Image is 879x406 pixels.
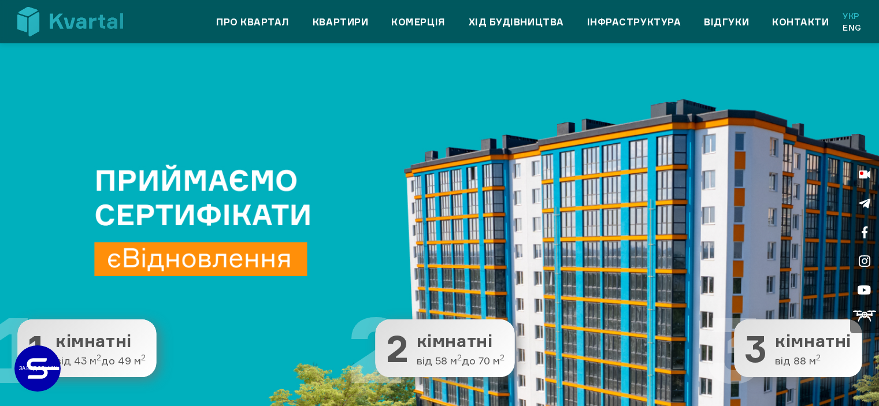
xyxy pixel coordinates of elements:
span: 2 [386,330,409,367]
span: від 43 м до 49 м [55,355,146,367]
a: Комерція [391,15,445,29]
img: Kvartal [17,7,123,36]
span: 3 [744,330,767,367]
span: від 88 м [775,355,851,367]
button: 2 2 кімнатні від 58 м2до 70 м2 [376,319,515,377]
span: кімнатні [417,331,505,351]
sup: 2 [816,353,821,362]
button: 1 1 кімнатні від 43 м2до 49 м2 [17,319,156,377]
a: Квартири [313,15,368,29]
sup: 2 [500,353,505,362]
sup: 2 [141,353,146,362]
span: 1 [28,330,47,367]
button: 3 3 кімнатні від 88 м2 [734,319,862,377]
a: Про квартал [216,15,290,29]
span: кімнатні [775,331,851,351]
a: Хід будівництва [469,15,564,29]
sup: 2 [97,353,101,362]
span: кімнатні [55,331,146,351]
a: Контакти [772,15,829,29]
sup: 2 [457,353,462,362]
a: Eng [843,22,862,33]
span: від 58 м до 70 м [417,355,505,367]
a: Укр [843,10,862,22]
a: Інфраструктура [587,15,681,29]
text: ЗАБУДОВНИК [19,365,58,371]
a: ЗАБУДОВНИК [14,345,61,392]
a: Відгуки [704,15,749,29]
